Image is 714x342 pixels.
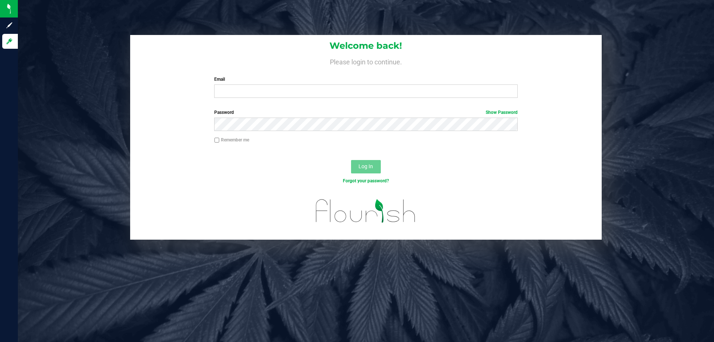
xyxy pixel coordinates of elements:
[214,76,517,83] label: Email
[486,110,518,115] a: Show Password
[6,38,13,45] inline-svg: Log in
[214,110,234,115] span: Password
[214,138,219,143] input: Remember me
[358,163,373,169] span: Log In
[214,137,249,143] label: Remember me
[307,192,425,230] img: flourish_logo.svg
[343,178,389,183] a: Forgot your password?
[6,22,13,29] inline-svg: Sign up
[130,41,602,51] h1: Welcome back!
[130,57,602,65] h4: Please login to continue.
[351,160,381,173] button: Log In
